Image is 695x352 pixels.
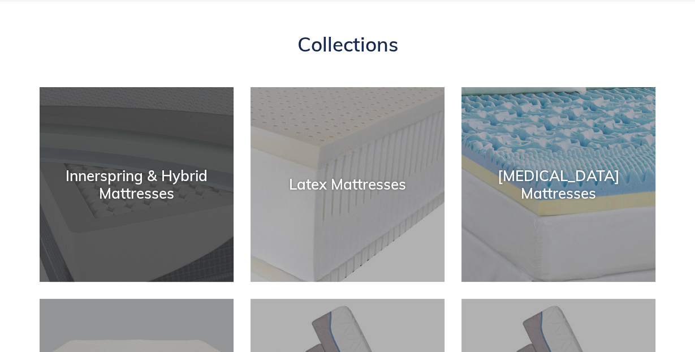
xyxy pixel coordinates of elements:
[40,167,234,202] div: Innerspring & Hybrid Mattresses
[461,167,655,202] div: [MEDICAL_DATA] Mattresses
[461,87,655,281] a: [MEDICAL_DATA] Mattresses
[40,87,234,281] a: Innerspring & Hybrid Mattresses
[40,32,656,56] h1: Collections
[251,176,444,194] div: Latex Mattresses
[251,87,444,281] a: Latex Mattresses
